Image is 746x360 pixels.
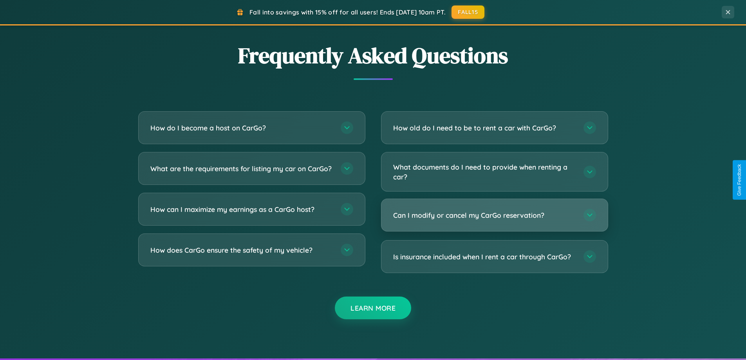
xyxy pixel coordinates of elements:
h3: Is insurance included when I rent a car through CarGo? [393,252,576,262]
h3: How does CarGo ensure the safety of my vehicle? [150,245,333,255]
h3: What are the requirements for listing my car on CarGo? [150,164,333,174]
h2: Frequently Asked Questions [138,40,608,71]
span: Fall into savings with 15% off for all users! Ends [DATE] 10am PT. [249,8,446,16]
h3: How old do I need to be to rent a car with CarGo? [393,123,576,133]
h3: What documents do I need to provide when renting a car? [393,162,576,181]
button: FALL15 [452,5,484,19]
h3: How do I become a host on CarGo? [150,123,333,133]
h3: Can I modify or cancel my CarGo reservation? [393,210,576,220]
div: Give Feedback [737,164,742,196]
button: Learn More [335,297,411,319]
h3: How can I maximize my earnings as a CarGo host? [150,204,333,214]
